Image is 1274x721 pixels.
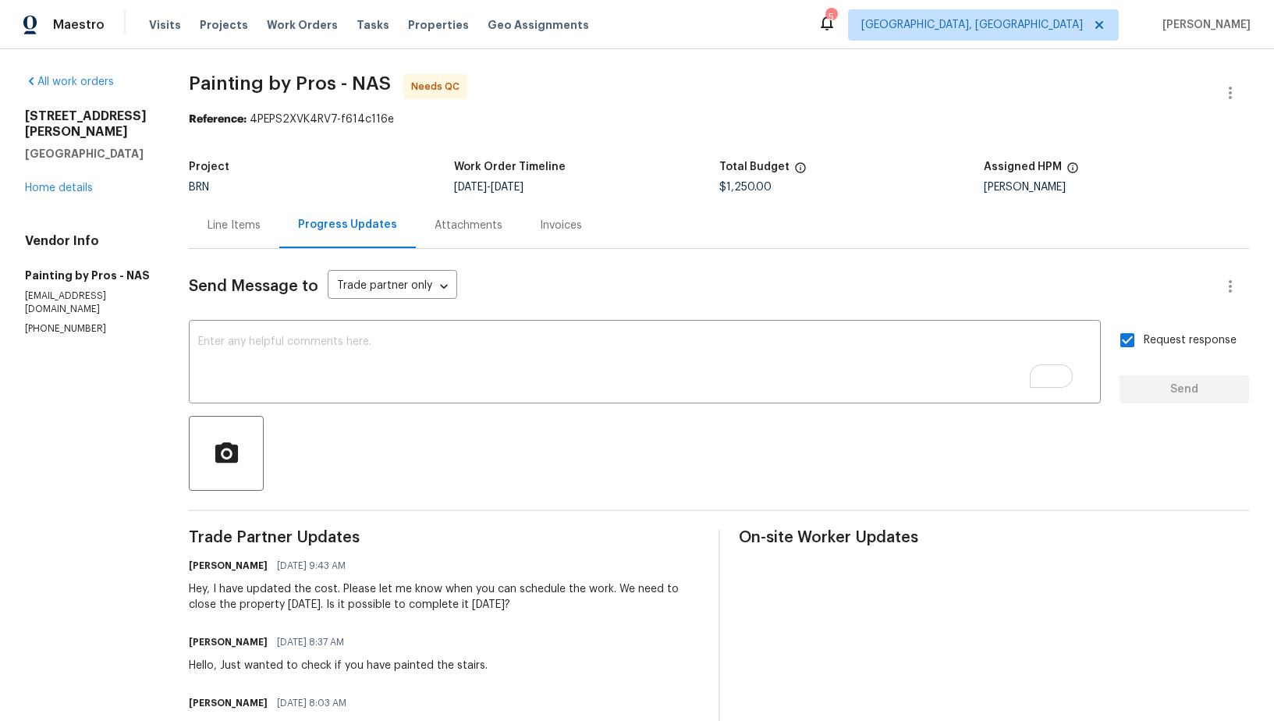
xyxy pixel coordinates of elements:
[25,76,114,87] a: All work orders
[25,108,151,140] h2: [STREET_ADDRESS][PERSON_NAME]
[825,9,836,25] div: 5
[794,162,807,182] span: The total cost of line items that have been proposed by Opendoor. This sum includes line items th...
[189,162,229,172] h5: Project
[435,218,502,233] div: Attachments
[719,162,790,172] h5: Total Budget
[189,182,209,193] span: BRN
[25,233,151,249] h4: Vendor Info
[454,162,566,172] h5: Work Order Timeline
[298,217,397,233] div: Progress Updates
[189,114,247,125] b: Reference:
[25,183,93,194] a: Home details
[861,17,1083,33] span: [GEOGRAPHIC_DATA], [GEOGRAPHIC_DATA]
[357,20,389,30] span: Tasks
[200,17,248,33] span: Projects
[491,182,523,193] span: [DATE]
[53,17,105,33] span: Maestro
[267,17,338,33] span: Work Orders
[1156,17,1251,33] span: [PERSON_NAME]
[277,695,346,711] span: [DATE] 8:03 AM
[198,336,1091,391] textarea: To enrich screen reader interactions, please activate Accessibility in Grammarly extension settings
[1066,162,1079,182] span: The hpm assigned to this work order.
[1144,332,1237,349] span: Request response
[189,112,1249,127] div: 4PEPS2XVK4RV7-f614c116e
[408,17,469,33] span: Properties
[189,695,268,711] h6: [PERSON_NAME]
[25,268,151,283] h5: Painting by Pros - NAS
[189,74,391,93] span: Painting by Pros - NAS
[739,530,1249,545] span: On-site Worker Updates
[328,274,457,300] div: Trade partner only
[189,530,699,545] span: Trade Partner Updates
[984,182,1249,193] div: [PERSON_NAME]
[454,182,487,193] span: [DATE]
[454,182,523,193] span: -
[189,634,268,650] h6: [PERSON_NAME]
[189,279,318,294] span: Send Message to
[149,17,181,33] span: Visits
[277,634,344,650] span: [DATE] 8:37 AM
[719,182,772,193] span: $1,250.00
[189,581,699,613] div: Hey, I have updated the cost. Please let me know when you can schedule the work. We need to close...
[411,79,466,94] span: Needs QC
[540,218,582,233] div: Invoices
[488,17,589,33] span: Geo Assignments
[25,289,151,316] p: [EMAIL_ADDRESS][DOMAIN_NAME]
[189,658,488,673] div: Hello, Just wanted to check if you have painted the stairs.
[25,322,151,336] p: [PHONE_NUMBER]
[189,558,268,574] h6: [PERSON_NAME]
[208,218,261,233] div: Line Items
[984,162,1062,172] h5: Assigned HPM
[277,558,346,574] span: [DATE] 9:43 AM
[25,146,151,162] h5: [GEOGRAPHIC_DATA]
